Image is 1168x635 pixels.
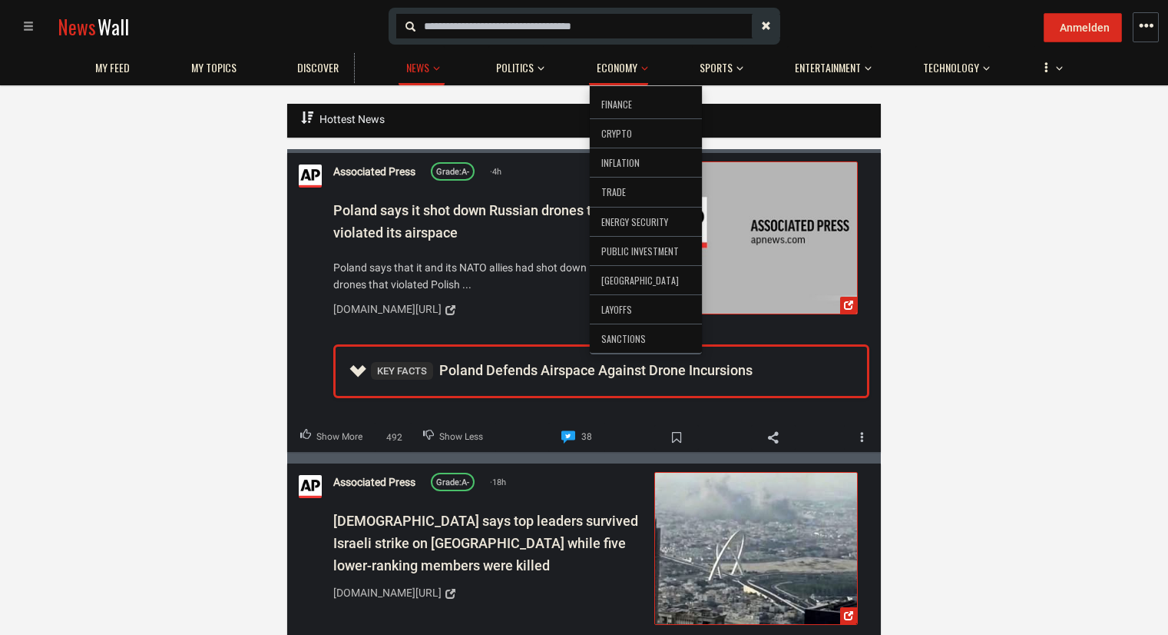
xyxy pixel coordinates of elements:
span: Anmelden [1060,22,1110,34]
a: Associated Press [333,163,415,180]
span: Entertainment [795,61,861,75]
div: A- [436,476,469,490]
a: Sports [692,53,740,83]
a: Entertainment [787,53,869,83]
button: Technology [915,46,990,83]
span: Show Less [439,427,483,447]
span: Hottest News [319,113,385,125]
a: Technology [915,53,987,83]
a: Economy [589,53,645,83]
button: Economy [589,46,648,85]
li: Finance [590,90,702,120]
span: My topics [191,61,237,75]
a: News [399,53,437,83]
span: Economy [597,61,637,75]
a: [DOMAIN_NAME][URL] [333,297,644,323]
span: Grade: [436,477,462,487]
li: Trade [590,178,702,208]
span: Sports [700,61,733,75]
button: Downvote [410,423,496,452]
li: Sanctions [590,324,702,354]
button: News [399,46,445,85]
img: Hamas says top leaders survived Israeli strike on Qatar while five ... [655,473,857,624]
li: Energy Security [590,208,702,238]
a: NewsWall [58,12,129,41]
summary: Key FactsPoland Defends Airspace Against Drone Incursions [336,347,867,396]
li: Crypto [590,119,702,149]
span: Poland Defends Airspace Against Drone Incursions [371,362,753,378]
button: Entertainment [787,46,872,83]
span: 4h [490,165,501,179]
div: A- [436,165,469,179]
img: Profile picture of Associated Press [299,165,322,188]
span: Wall [98,12,129,41]
span: Bookmark [654,425,699,450]
a: Poland says it shot down Russian drones that violated its airspace [654,161,858,314]
span: Poland says it shot down Russian drones that violated its airspace [333,202,611,241]
a: Grade:A- [431,162,475,181]
a: Hottest News [299,104,387,135]
button: Upvote [287,423,376,452]
span: Share [751,425,796,450]
a: Grade:A- [431,473,475,491]
li: Layoffs [590,295,702,325]
span: Discover [297,61,339,75]
span: News [58,12,96,41]
a: Hamas says top leaders survived Israeli strike on Qatar while five ... [654,472,858,625]
a: Comment [548,423,605,452]
span: Poland says that it and its NATO allies had shot down Russian drones that violated Polish ... [333,259,644,294]
span: Key Facts [371,362,433,380]
span: News [406,61,429,75]
a: Associated Press [333,474,415,490]
span: Show More [316,427,362,447]
button: Anmelden [1044,13,1122,42]
span: 38 [581,427,592,447]
li: Inflation [590,148,702,178]
span: [DEMOGRAPHIC_DATA] says top leaders survived Israeli strike on [GEOGRAPHIC_DATA] while five lower... [333,513,638,573]
img: Poland says it shot down Russian drones that violated its airspace [655,162,857,314]
a: Politics [488,53,541,83]
a: [DOMAIN_NAME][URL] [333,580,644,607]
li: Public Investment [590,237,702,267]
div: [DOMAIN_NAME][URL] [333,584,442,601]
button: Politics [488,46,544,83]
div: [DOMAIN_NAME][URL] [333,301,442,317]
img: Profile picture of Associated Press [299,475,322,498]
span: Grade: [436,167,462,177]
button: Sports [692,46,743,83]
span: 18h [490,476,506,490]
span: 492 [381,431,408,445]
li: [GEOGRAPHIC_DATA] [590,266,702,296]
span: Politics [496,61,534,75]
span: My Feed [95,61,130,75]
span: Technology [923,61,979,75]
